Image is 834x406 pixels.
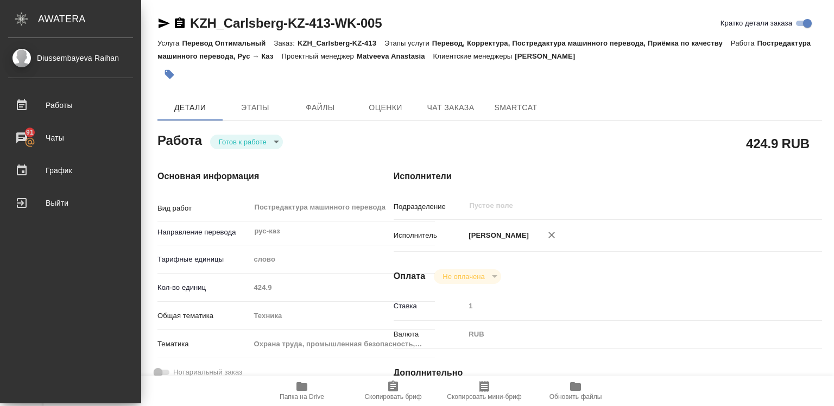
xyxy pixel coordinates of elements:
[250,307,435,325] div: Техника
[433,52,515,60] p: Клиентские менеджеры
[157,39,182,47] p: Услуга
[394,270,426,283] h4: Оплата
[347,376,439,406] button: Скопировать бриф
[157,282,250,293] p: Кол-во единиц
[280,393,324,401] span: Папка на Drive
[465,230,529,241] p: [PERSON_NAME]
[432,39,731,47] p: Перевод, Корректура, Постредактура машинного перевода, Приёмка по качеству
[721,18,792,29] span: Кратко детали заказа
[157,62,181,86] button: Добавить тэг
[8,162,133,179] div: График
[3,157,138,184] a: График
[540,223,564,247] button: Удалить исполнителя
[490,101,542,115] span: SmartCat
[8,130,133,146] div: Чаты
[20,127,40,138] span: 91
[3,92,138,119] a: Работы
[182,39,274,47] p: Перевод Оптимальный
[256,376,347,406] button: Папка на Drive
[515,52,583,60] p: [PERSON_NAME]
[157,254,250,265] p: Тарифные единицы
[439,272,488,281] button: Не оплачена
[157,17,170,30] button: Скопировать ссылку для ЯМессенджера
[250,280,435,295] input: Пустое поле
[157,227,250,238] p: Направление перевода
[294,101,346,115] span: Файлы
[434,269,501,284] div: Готов к работе
[731,39,757,47] p: Работа
[394,301,465,312] p: Ставка
[8,97,133,113] div: Работы
[3,124,138,151] a: 91Чаты
[447,393,521,401] span: Скопировать мини-бриф
[190,16,382,30] a: KZH_Carlsberg-KZ-413-WK-005
[210,135,283,149] div: Готов к работе
[250,335,435,353] div: Охрана труда, промышленная безопасность, экология и стандартизация
[465,298,786,314] input: Пустое поле
[439,376,530,406] button: Скопировать мини-бриф
[250,250,435,269] div: слово
[394,170,822,183] h4: Исполнители
[8,52,133,64] div: Diussembayeva Raihan
[394,366,822,379] h4: Дополнительно
[274,39,297,47] p: Заказ:
[229,101,281,115] span: Этапы
[549,393,602,401] span: Обновить файлы
[173,367,242,378] span: Нотариальный заказ
[394,201,465,212] p: Подразделение
[364,393,421,401] span: Скопировать бриф
[530,376,621,406] button: Обновить файлы
[468,199,761,212] input: Пустое поле
[384,39,432,47] p: Этапы услуги
[8,195,133,211] div: Выйти
[425,101,477,115] span: Чат заказа
[359,101,412,115] span: Оценки
[157,310,250,321] p: Общая тематика
[157,203,250,214] p: Вид работ
[465,325,786,344] div: RUB
[394,329,465,340] p: Валюта
[216,137,270,147] button: Готов к работе
[157,339,250,350] p: Тематика
[282,52,357,60] p: Проектный менеджер
[157,130,202,149] h2: Работа
[173,17,186,30] button: Скопировать ссылку
[157,170,350,183] h4: Основная информация
[746,134,810,153] h2: 424.9 RUB
[357,52,433,60] p: Matveeva Anastasia
[164,101,216,115] span: Детали
[3,189,138,217] a: Выйти
[38,8,141,30] div: AWATERA
[298,39,384,47] p: KZH_Carlsberg-KZ-413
